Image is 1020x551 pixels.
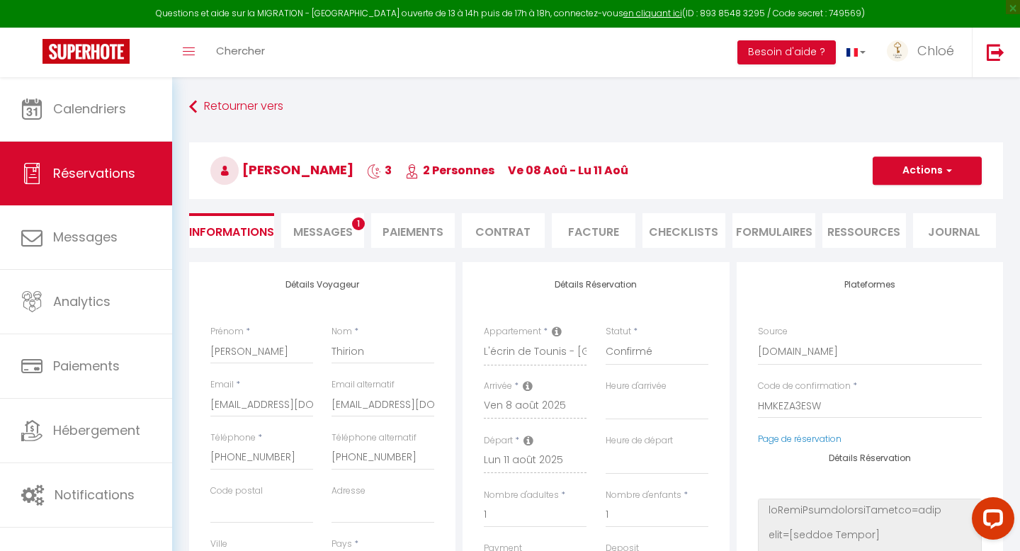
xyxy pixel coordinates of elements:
a: ... Chloé [876,28,972,77]
label: Prénom [210,325,244,339]
li: Informations [189,213,274,248]
label: Ville [210,538,227,551]
span: Chloé [917,42,954,59]
label: Téléphone alternatif [331,431,416,445]
li: Journal [913,213,996,248]
span: Calendriers [53,100,126,118]
a: Retourner vers [189,94,1003,120]
label: Départ [484,434,513,448]
span: Hébergement [53,421,140,439]
label: Nombre d'adultes [484,489,559,502]
h4: Détails Voyageur [210,280,434,290]
li: Facture [552,213,635,248]
img: logout [987,43,1004,61]
iframe: LiveChat chat widget [960,492,1020,551]
label: Email [210,378,234,392]
li: Contrat [462,213,545,248]
h4: Détails Réservation [484,280,708,290]
a: Chercher [205,28,276,77]
span: Messages [53,228,118,246]
li: Ressources [822,213,905,248]
label: Heure de départ [606,434,673,448]
a: Page de réservation [758,433,841,445]
a: en cliquant ici [623,7,682,19]
li: FORMULAIRES [732,213,815,248]
label: Nom [331,325,352,339]
span: Chercher [216,43,265,58]
span: ve 08 Aoû - lu 11 Aoû [508,162,628,178]
label: Statut [606,325,631,339]
span: [PERSON_NAME] [210,161,353,178]
h4: Détails Réservation [758,453,982,463]
label: Nombre d'enfants [606,489,681,502]
span: Analytics [53,292,110,310]
label: Email alternatif [331,378,395,392]
label: Adresse [331,484,365,498]
label: Arrivée [484,380,512,393]
span: Paiements [53,357,120,375]
span: Messages [293,224,353,240]
label: Téléphone [210,431,256,445]
label: Source [758,325,788,339]
li: Paiements [371,213,454,248]
label: Heure d'arrivée [606,380,667,393]
label: Pays [331,538,352,551]
label: Code postal [210,484,263,498]
img: ... [887,40,908,62]
label: Appartement [484,325,541,339]
span: Notifications [55,486,135,504]
img: Super Booking [42,39,130,64]
button: Actions [873,157,982,185]
label: Code de confirmation [758,380,851,393]
li: CHECKLISTS [642,213,725,248]
button: Besoin d'aide ? [737,40,836,64]
span: 3 [367,162,392,178]
span: 1 [352,217,365,230]
h4: Plateformes [758,280,982,290]
span: 2 Personnes [405,162,494,178]
span: Réservations [53,164,135,182]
